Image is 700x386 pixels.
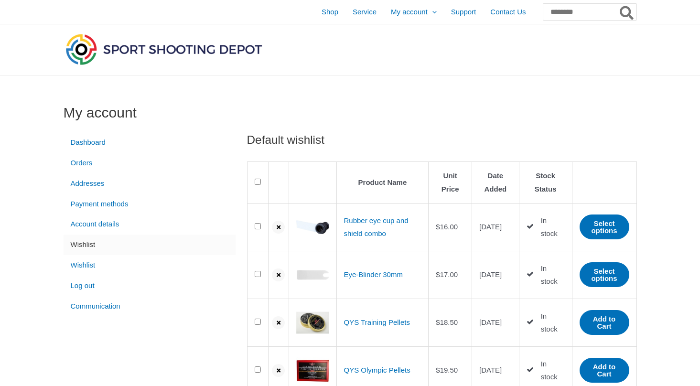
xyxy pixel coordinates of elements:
[436,318,440,326] span: $
[593,315,615,330] span: Add to Cart
[296,306,329,339] img: QYS Training Pellets
[479,366,502,374] time: [DATE]
[344,318,410,326] a: QYS Training Pellets
[64,132,236,153] a: Dashboard
[541,214,565,241] span: In stock
[64,132,236,317] nav: Account pages
[436,366,440,374] span: $
[247,132,637,148] h2: Default wishlist
[64,235,236,255] a: Wishlist
[618,4,636,20] button: Search
[436,366,458,374] bdi: 19.50
[64,193,236,214] a: Payment methods
[296,258,329,291] img: Eye-Blinder 30mm
[580,262,629,287] a: Select options for “Eye-Blinder 30mm”
[479,270,502,279] time: [DATE]
[344,270,403,279] a: Eye-Blinder 30mm
[344,216,409,238] a: Rubber eye cup and shield combo
[296,211,329,244] img: eye cup and shield combo
[519,162,572,204] th: Stock Status
[541,357,565,384] span: In stock
[64,152,236,173] a: Orders
[580,310,629,335] button: Add to Cart
[64,173,236,193] a: Addresses
[64,296,236,316] a: Communication
[64,255,236,276] a: Wishlist
[64,104,637,121] h1: My account
[580,214,629,239] a: Select options for “Rubber eye cup and shield combo”
[593,363,615,378] span: Add to Cart
[472,162,519,204] th: Date Added
[436,223,458,231] bdi: 16.00
[436,223,440,231] span: $
[344,366,410,374] a: QYS Olympic Pellets
[436,270,440,279] span: $
[358,178,407,186] span: Product Name
[541,310,565,336] span: In stock
[64,275,236,296] a: Log out
[541,262,565,289] span: In stock
[436,318,458,326] bdi: 18.50
[479,223,502,231] time: [DATE]
[436,270,458,279] bdi: 17.00
[429,162,472,204] th: Unit Price
[479,318,502,326] time: [DATE]
[64,214,236,235] a: Account details
[580,358,629,383] button: Add to Cart
[64,32,264,67] img: Sport Shooting Depot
